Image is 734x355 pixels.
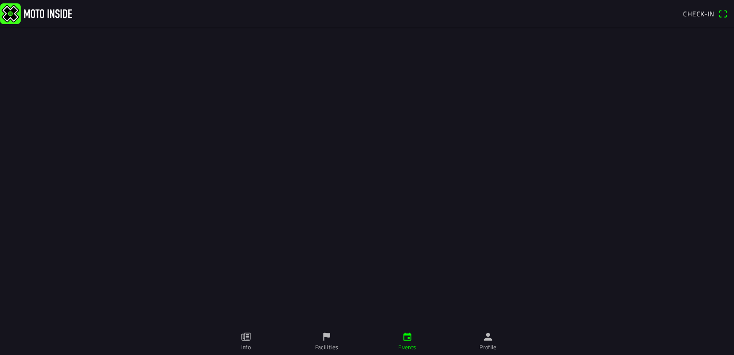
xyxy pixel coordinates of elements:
[321,331,332,342] ion-icon: flag
[479,343,497,352] ion-label: Profile
[402,331,413,342] ion-icon: calendar
[315,343,339,352] ion-label: Facilities
[398,343,416,352] ion-label: Events
[241,331,251,342] ion-icon: paper
[678,5,732,22] a: Check-inqr scanner
[483,331,493,342] ion-icon: person
[683,9,714,19] span: Check-in
[241,343,251,352] ion-label: Info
